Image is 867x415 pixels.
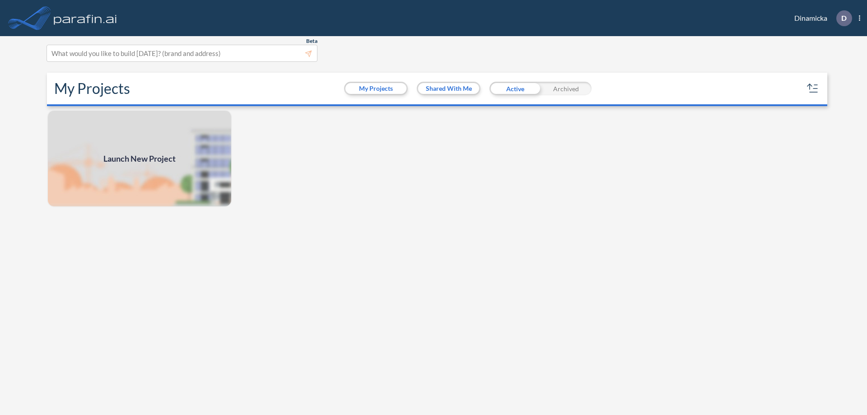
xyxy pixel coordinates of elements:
[345,83,406,94] button: My Projects
[103,153,176,165] span: Launch New Project
[541,82,592,95] div: Archived
[418,83,479,94] button: Shared With Me
[47,110,232,207] img: add
[489,82,541,95] div: Active
[841,14,847,22] p: D
[781,10,860,26] div: Dinamicka
[54,80,130,97] h2: My Projects
[47,110,232,207] a: Launch New Project
[306,37,317,45] span: Beta
[52,9,119,27] img: logo
[806,81,820,96] button: sort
